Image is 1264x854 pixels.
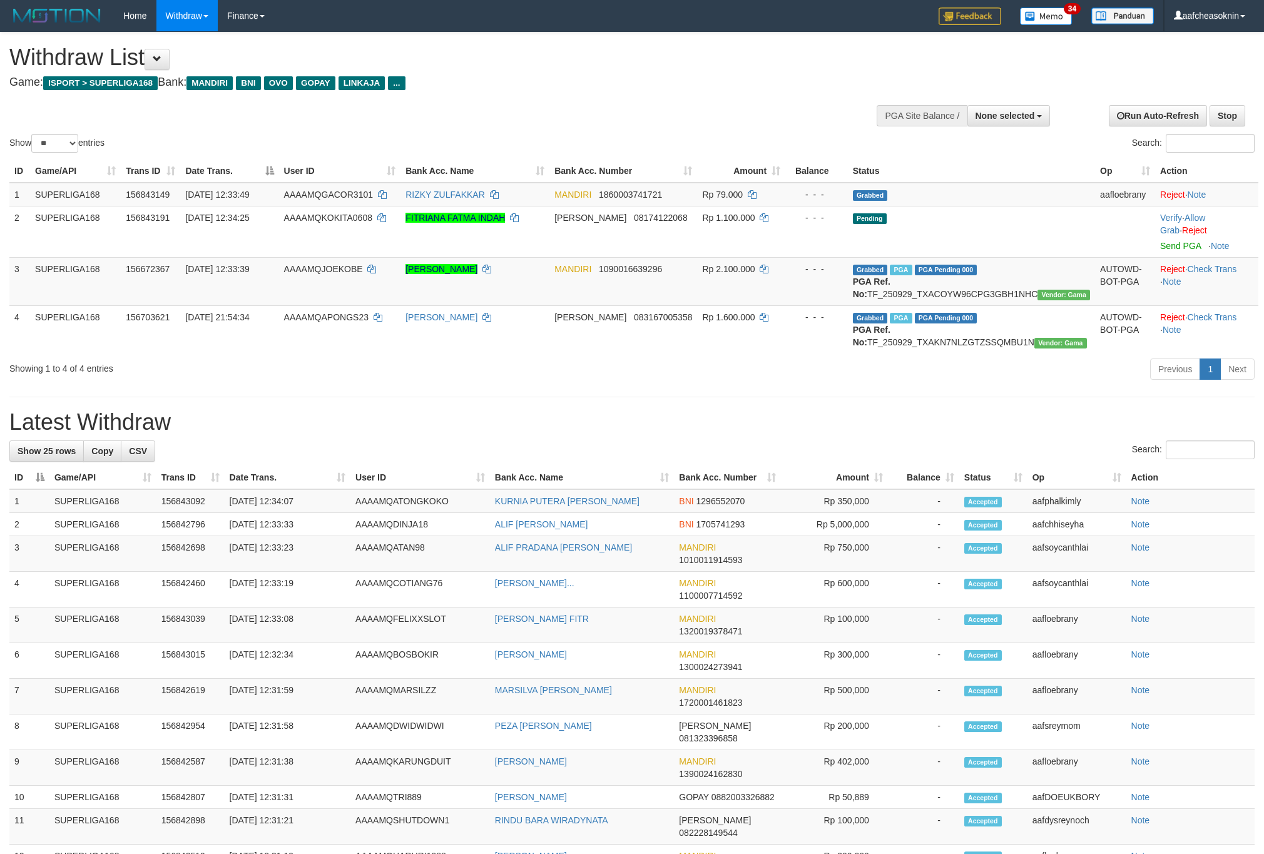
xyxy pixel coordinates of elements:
span: Marked by aafsengchandara [890,265,912,275]
a: [PERSON_NAME] [495,649,567,659]
th: Trans ID: activate to sort column ascending [156,466,225,489]
a: Note [1131,542,1150,552]
img: panduan.png [1091,8,1154,24]
span: Accepted [964,497,1002,507]
a: [PERSON_NAME] FITR [495,614,589,624]
th: Action [1126,466,1255,489]
td: AAAAMQBOSBOKIR [350,643,490,679]
td: - [888,714,959,750]
td: AAAAMQCOTIANG76 [350,572,490,607]
a: Note [1131,578,1150,588]
td: aafloebrany [1095,183,1155,206]
a: Reject [1160,312,1185,322]
td: 8 [9,714,49,750]
td: 156842587 [156,750,225,786]
a: Note [1131,496,1150,506]
td: - [888,572,959,607]
span: Copy 1296552070 to clipboard [696,496,745,506]
td: - [888,809,959,845]
td: 156843092 [156,489,225,513]
span: [PERSON_NAME] [554,213,626,223]
span: [PERSON_NAME] [554,312,626,322]
span: Copy 082228149544 to clipboard [679,828,737,838]
td: aafloebrany [1027,643,1126,679]
a: [PERSON_NAME] [405,264,477,274]
td: Rp 600,000 [781,572,888,607]
select: Showentries [31,134,78,153]
span: MANDIRI [679,756,716,766]
span: 156843149 [126,190,170,200]
td: AAAAMQDINJA18 [350,513,490,536]
span: Rp 1.600.000 [702,312,755,322]
td: Rp 500,000 [781,679,888,714]
td: aafdysreynoch [1027,809,1126,845]
td: AAAAMQKARUNGDUIT [350,750,490,786]
span: Copy 1320019378471 to clipboard [679,626,742,636]
a: Copy [83,440,121,462]
td: SUPERLIGA168 [30,305,121,353]
td: SUPERLIGA168 [49,643,156,679]
td: SUPERLIGA168 [49,607,156,643]
td: AAAAMQTRI889 [350,786,490,809]
td: SUPERLIGA168 [49,750,156,786]
a: Show 25 rows [9,440,84,462]
th: Bank Acc. Number: activate to sort column ascending [549,160,697,183]
span: BNI [679,496,693,506]
td: SUPERLIGA168 [30,206,121,257]
div: PGA Site Balance / [877,105,967,126]
td: SUPERLIGA168 [30,257,121,305]
span: Copy 1100007714592 to clipboard [679,591,742,601]
span: MANDIRI [554,190,591,200]
span: Copy 1010011914593 to clipboard [679,555,742,565]
span: MANDIRI [679,578,716,588]
a: CSV [121,440,155,462]
td: 1 [9,489,49,513]
th: Game/API: activate to sort column ascending [49,466,156,489]
td: TF_250929_TXAKN7NLZGTZSSQMBU1N [848,305,1095,353]
span: Copy 083167005358 to clipboard [634,312,692,322]
td: [DATE] 12:33:23 [225,536,350,572]
span: 156672367 [126,264,170,274]
h1: Withdraw List [9,45,830,70]
span: MANDIRI [554,264,591,274]
th: Balance [785,160,848,183]
td: [DATE] 12:31:31 [225,786,350,809]
a: Note [1131,614,1150,624]
a: Run Auto-Refresh [1109,105,1207,126]
span: Accepted [964,579,1002,589]
span: Grabbed [853,265,888,275]
span: Copy 0882003326882 to clipboard [711,792,775,802]
a: Send PGA [1160,241,1201,251]
td: SUPERLIGA168 [49,679,156,714]
span: AAAAMQJOEKOBE [284,264,363,274]
td: 156842460 [156,572,225,607]
span: ... [388,76,405,90]
td: aafsoycanthlai [1027,572,1126,607]
span: [DATE] 21:54:34 [185,312,249,322]
span: Accepted [964,520,1002,531]
td: aafsoycanthlai [1027,536,1126,572]
b: PGA Ref. No: [853,325,890,347]
input: Search: [1166,440,1255,459]
span: Show 25 rows [18,446,76,456]
span: Grabbed [853,190,888,201]
span: PGA Pending [915,265,977,275]
a: Allow Grab [1160,213,1205,235]
td: [DATE] 12:31:38 [225,750,350,786]
td: Rp 50,889 [781,786,888,809]
td: - [888,607,959,643]
span: [PERSON_NAME] [679,721,751,731]
span: Grabbed [853,313,888,323]
th: Bank Acc. Name: activate to sort column ascending [400,160,549,183]
span: Vendor URL: https://trx31.1velocity.biz [1034,338,1087,348]
td: 5 [9,607,49,643]
td: · [1155,183,1258,206]
a: ALIF PRADANA [PERSON_NAME] [495,542,632,552]
span: [DATE] 12:34:25 [185,213,249,223]
th: ID [9,160,30,183]
td: AUTOWD-BOT-PGA [1095,305,1155,353]
a: Note [1131,815,1150,825]
span: Accepted [964,543,1002,554]
td: 156842619 [156,679,225,714]
span: AAAAMQAPONGS23 [284,312,369,322]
